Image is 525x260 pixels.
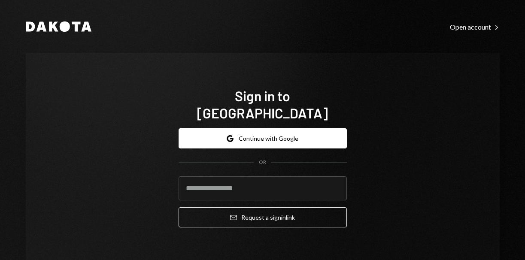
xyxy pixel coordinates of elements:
[450,23,500,31] div: Open account
[179,207,347,227] button: Request a signinlink
[179,87,347,121] h1: Sign in to [GEOGRAPHIC_DATA]
[179,128,347,148] button: Continue with Google
[450,22,500,31] a: Open account
[259,159,266,166] div: OR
